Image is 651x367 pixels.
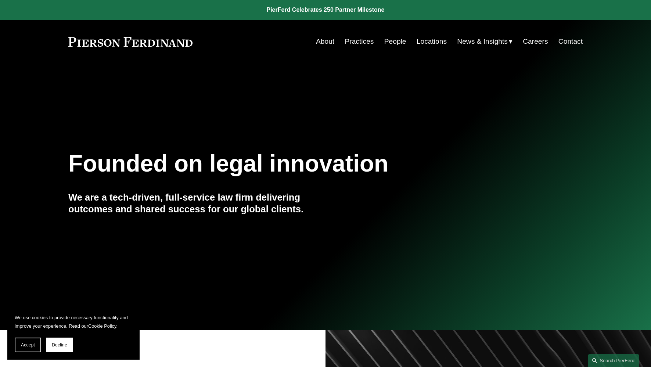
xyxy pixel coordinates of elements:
a: People [384,35,406,48]
a: Practices [345,35,374,48]
span: Decline [52,342,67,348]
button: Decline [46,338,73,352]
a: folder dropdown [457,35,512,48]
a: Locations [417,35,447,48]
button: Accept [15,338,41,352]
span: Accept [21,342,35,348]
a: Cookie Policy [88,323,116,329]
h1: Founded on legal innovation [68,150,497,177]
span: News & Insights [457,35,508,48]
a: About [316,35,334,48]
a: Contact [558,35,583,48]
a: Careers [523,35,548,48]
a: Search this site [588,354,639,367]
h4: We are a tech-driven, full-service law firm delivering outcomes and shared success for our global... [68,191,325,215]
section: Cookie banner [7,306,140,360]
p: We use cookies to provide necessary functionality and improve your experience. Read our . [15,313,132,330]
